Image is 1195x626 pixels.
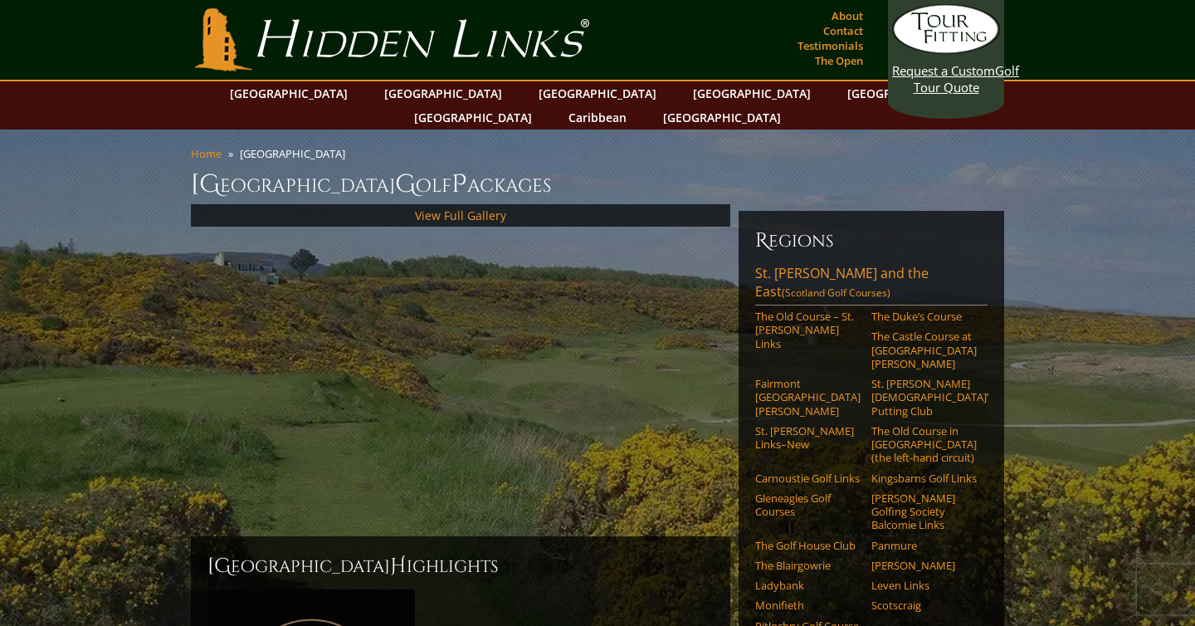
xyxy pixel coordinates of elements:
[871,310,977,323] a: The Duke’s Course
[560,105,635,130] a: Caribbean
[871,579,977,592] a: Leven Links
[755,492,861,519] a: Gleneagles Golf Courses
[871,424,977,465] a: The Old Course in [GEOGRAPHIC_DATA] (the left-hand circuit)
[451,168,467,201] span: P
[871,599,977,612] a: Scotscraig
[390,553,407,580] span: H
[755,377,861,418] a: Fairmont [GEOGRAPHIC_DATA][PERSON_NAME]
[755,310,861,350] a: The Old Course – St. [PERSON_NAME] Links
[871,377,977,418] a: St. [PERSON_NAME] [DEMOGRAPHIC_DATA]’ Putting Club
[191,146,222,161] a: Home
[240,146,352,161] li: [GEOGRAPHIC_DATA]
[406,105,540,130] a: [GEOGRAPHIC_DATA]
[811,49,867,72] a: The Open
[892,62,995,79] span: Request a Custom
[839,81,973,105] a: [GEOGRAPHIC_DATA]
[755,264,988,306] a: St. [PERSON_NAME] and the East(Scotland Golf Courses)
[191,168,1004,201] h1: [GEOGRAPHIC_DATA] olf ackages
[871,330,977,370] a: The Castle Course at [GEOGRAPHIC_DATA][PERSON_NAME]
[871,492,977,532] a: [PERSON_NAME] Golfing Society Balcomie Links
[755,579,861,592] a: Ladybank
[222,81,356,105] a: [GEOGRAPHIC_DATA]
[871,539,977,552] a: Panmure
[871,472,977,485] a: Kingsbarns Golf Links
[755,559,861,572] a: The Blairgowrie
[755,424,861,452] a: St. [PERSON_NAME] Links–New
[755,599,861,612] a: Monifieth
[793,34,867,57] a: Testimonials
[755,539,861,552] a: The Golf House Club
[755,227,988,254] h6: Regions
[871,559,977,572] a: [PERSON_NAME]
[819,19,867,42] a: Contact
[685,81,819,105] a: [GEOGRAPHIC_DATA]
[530,81,665,105] a: [GEOGRAPHIC_DATA]
[415,208,506,223] a: View Full Gallery
[892,4,1000,95] a: Request a CustomGolf Tour Quote
[395,168,416,201] span: G
[782,286,890,300] span: (Scotland Golf Courses)
[655,105,789,130] a: [GEOGRAPHIC_DATA]
[827,4,867,27] a: About
[376,81,510,105] a: [GEOGRAPHIC_DATA]
[207,553,714,580] h2: [GEOGRAPHIC_DATA] ighlights
[755,472,861,485] a: Carnoustie Golf Links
